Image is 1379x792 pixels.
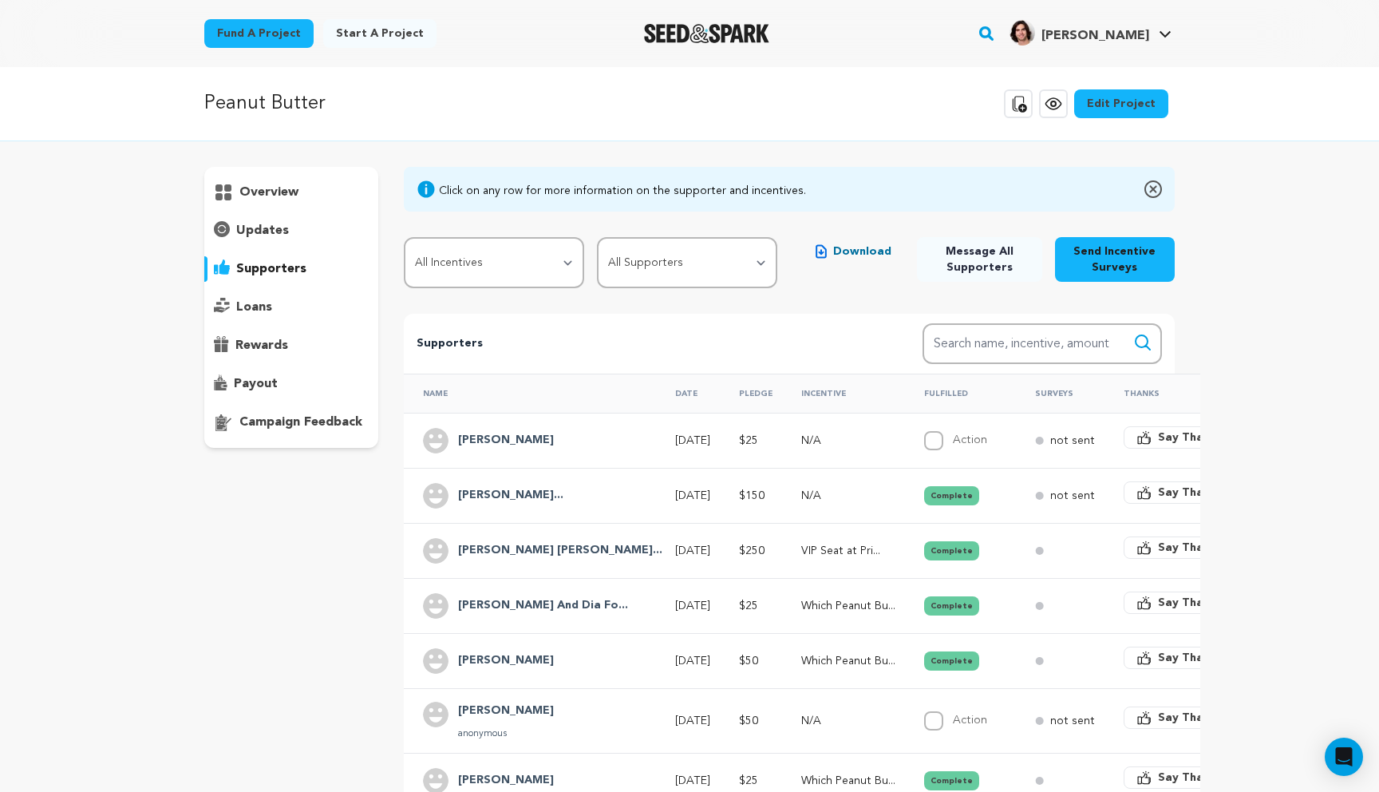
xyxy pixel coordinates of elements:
span: $250 [739,545,765,556]
img: user.png [423,538,448,564]
button: campaign feedback [204,410,378,435]
button: loans [204,295,378,320]
th: Date [656,374,720,413]
button: Send Incentive Surveys [1055,237,1175,282]
th: Incentive [782,374,905,413]
a: Start a project [323,19,437,48]
span: Say Thanks [1158,595,1222,611]
button: payout [204,371,378,397]
span: Brody M.'s Profile [1006,17,1175,50]
span: Say Thanks [1158,650,1222,666]
span: Say Thanks [1158,430,1222,445]
a: Brody M.'s Profile [1006,17,1175,46]
a: Edit Project [1074,89,1168,118]
img: Seed&Spark Logo Dark Mode [644,24,769,43]
p: N/A [801,433,895,449]
h4: Michael Barron [458,651,554,671]
p: N/A [801,488,895,504]
span: Download [833,244,891,259]
button: Complete [924,541,979,560]
p: [DATE] [675,773,710,789]
p: N/A [801,713,895,729]
th: Name [404,374,656,413]
button: Say Thanks [1124,537,1235,559]
span: Message All Supporters [930,244,1029,275]
h4: John And Dia Foden [458,596,628,616]
p: anonymous [458,727,554,740]
span: Say Thanks [1158,540,1222,556]
p: [DATE] [675,598,710,614]
button: overview [204,180,378,205]
button: Message All Supporters [917,237,1042,282]
button: Complete [924,651,979,671]
div: Click on any row for more information on the supporter and incentives. [439,183,806,199]
label: Action [953,715,987,726]
img: user.png [423,702,448,727]
p: Which Peanut Butter are YOU? [801,653,895,669]
p: Peanut Butter [204,89,325,118]
button: Complete [924,486,979,505]
label: Action [953,434,987,445]
button: updates [204,218,378,244]
span: $50 [739,655,758,667]
button: Say Thanks [1124,481,1235,504]
p: campaign feedback [239,413,362,432]
p: rewards [235,336,288,355]
h4: Layne Sealey [458,431,554,450]
button: rewards [204,333,378,358]
span: $150 [739,490,765,501]
p: Which Peanut Butter are YOU? [801,773,895,789]
p: [DATE] [675,653,710,669]
p: VIP Seat at Private Screening [801,543,895,559]
img: user.png [423,483,448,509]
img: user.png [423,648,448,674]
p: Supporters [417,335,871,354]
th: Fulfilled [905,374,1016,413]
button: Say Thanks [1124,426,1235,449]
div: Open Intercom Messenger [1325,738,1363,776]
h4: Stephanie Chris & McMahon [458,541,662,560]
button: Complete [924,771,979,790]
img: user.png [423,593,448,619]
button: Say Thanks [1124,707,1235,729]
span: $25 [739,600,758,612]
button: Complete [924,596,979,616]
span: [PERSON_NAME] [1041,30,1149,42]
a: Fund a project [204,19,314,48]
a: Seed&Spark Homepage [644,24,769,43]
span: Say Thanks [1158,770,1222,786]
p: supporters [236,259,306,279]
p: overview [239,183,298,202]
button: supporters [204,256,378,282]
span: $25 [739,775,758,786]
th: Thanks [1104,374,1245,413]
button: Download [803,237,904,266]
img: user.png [423,428,448,453]
button: Say Thanks [1124,647,1235,669]
img: close-o.svg [1144,180,1162,199]
p: Which Peanut Butter are YOU? [801,598,895,614]
button: Say Thanks [1124,592,1235,614]
h4: Caroline McMahon [458,486,563,505]
span: Say Thanks [1158,485,1222,501]
p: not sent [1050,433,1095,449]
p: [DATE] [675,488,710,504]
p: [DATE] [675,433,710,449]
th: Pledge [720,374,782,413]
div: Brody M.'s Profile [1010,20,1149,46]
button: Say Thanks [1124,766,1235,789]
p: updates [236,221,289,240]
span: $50 [739,715,758,727]
img: a7d3ec58013b80d5.jpg [1010,20,1035,46]
p: loans [236,298,272,317]
h4: Hayden Penczak [458,771,554,790]
p: not sent [1050,488,1095,504]
span: $25 [739,435,758,446]
p: [DATE] [675,713,710,729]
p: [DATE] [675,543,710,559]
input: Search name, incentive, amount [923,323,1162,364]
h4: Shannon [458,702,554,721]
span: Say Thanks [1158,710,1222,726]
p: not sent [1050,713,1095,729]
th: Surveys [1016,374,1104,413]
